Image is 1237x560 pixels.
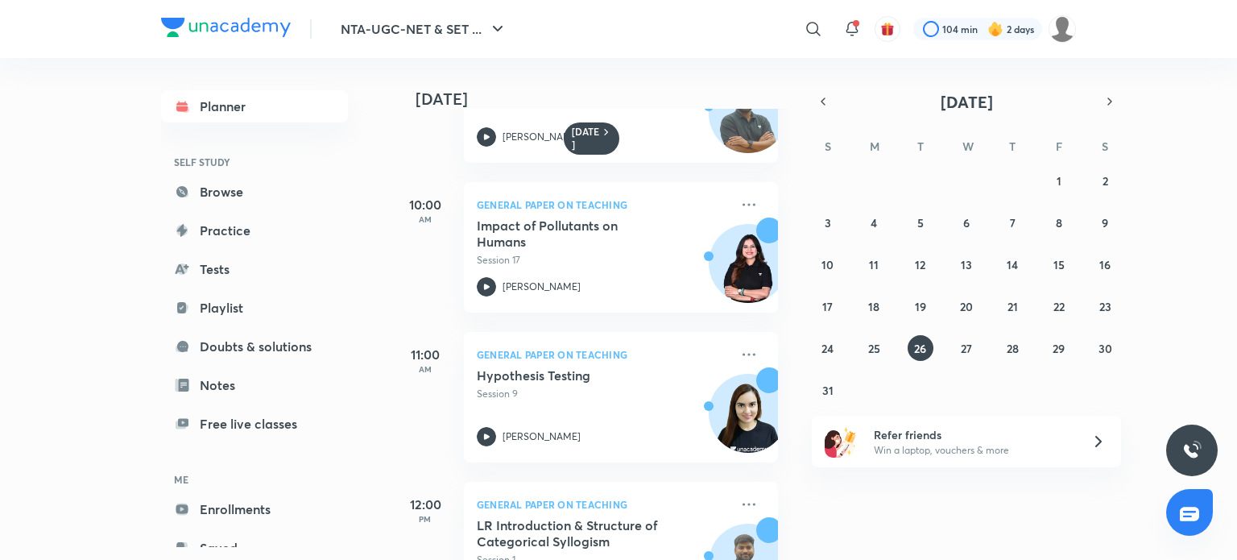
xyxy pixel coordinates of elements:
h6: SELF STUDY [161,148,348,176]
a: Planner [161,90,348,122]
p: General Paper on Teaching [477,195,730,214]
button: August 16, 2025 [1092,251,1118,277]
abbr: August 1, 2025 [1057,173,1061,189]
button: August 29, 2025 [1046,335,1072,361]
button: August 23, 2025 [1092,293,1118,319]
button: August 2, 2025 [1092,168,1118,193]
abbr: Friday [1056,139,1062,154]
p: Win a laptop, vouchers & more [874,443,1072,458]
img: SRITAMA CHATTERJEE [1049,15,1076,43]
abbr: August 21, 2025 [1007,299,1018,314]
button: August 25, 2025 [861,335,887,361]
a: Enrollments [161,493,348,525]
p: [PERSON_NAME] [503,429,581,444]
button: August 10, 2025 [815,251,841,277]
p: Session 17 [477,253,730,268]
a: Notes [161,369,348,401]
button: August 20, 2025 [954,293,979,319]
p: General Paper on Teaching [477,345,730,364]
button: August 19, 2025 [908,293,933,319]
abbr: Sunday [825,139,831,154]
button: August 7, 2025 [999,209,1025,235]
p: Session 9 [477,387,730,401]
abbr: August 30, 2025 [1098,341,1112,356]
abbr: August 29, 2025 [1053,341,1065,356]
abbr: August 22, 2025 [1053,299,1065,314]
a: Practice [161,214,348,247]
abbr: August 9, 2025 [1102,215,1108,230]
abbr: August 20, 2025 [960,299,973,314]
button: August 18, 2025 [861,293,887,319]
abbr: August 25, 2025 [868,341,880,356]
h5: Impact of Pollutants on Humans [477,218,677,250]
button: August 11, 2025 [861,251,887,277]
abbr: August 27, 2025 [961,341,972,356]
button: August 22, 2025 [1046,293,1072,319]
button: August 9, 2025 [1092,209,1118,235]
abbr: August 2, 2025 [1103,173,1108,189]
button: August 17, 2025 [815,293,841,319]
a: Doubts & solutions [161,330,348,363]
button: August 8, 2025 [1046,209,1072,235]
abbr: August 14, 2025 [1007,257,1018,272]
h6: Refer friends [874,426,1072,443]
abbr: August 15, 2025 [1053,257,1065,272]
abbr: August 5, 2025 [917,215,924,230]
button: August 26, 2025 [908,335,933,361]
abbr: August 18, 2025 [868,299,879,314]
button: August 14, 2025 [999,251,1025,277]
button: August 5, 2025 [908,209,933,235]
button: August 27, 2025 [954,335,979,361]
abbr: Wednesday [962,139,974,154]
h5: 12:00 [393,495,457,514]
button: August 12, 2025 [908,251,933,277]
abbr: August 7, 2025 [1010,215,1016,230]
button: August 4, 2025 [861,209,887,235]
button: August 31, 2025 [815,377,841,403]
abbr: Thursday [1009,139,1016,154]
button: August 21, 2025 [999,293,1025,319]
h5: LR Introduction & Structure of Categorical Syllogism [477,517,677,550]
abbr: August 12, 2025 [915,257,925,272]
p: [PERSON_NAME] [503,130,581,144]
button: August 13, 2025 [954,251,979,277]
abbr: August 16, 2025 [1099,257,1111,272]
a: Free live classes [161,408,348,440]
img: ttu [1182,441,1202,460]
a: Playlist [161,292,348,324]
abbr: August 3, 2025 [825,215,831,230]
abbr: August 23, 2025 [1099,299,1111,314]
abbr: August 26, 2025 [914,341,926,356]
img: Avatar [710,233,787,310]
img: referral [825,425,857,458]
abbr: August 28, 2025 [1007,341,1019,356]
h5: 10:00 [393,195,457,214]
button: August 24, 2025 [815,335,841,361]
a: Company Logo [161,18,291,41]
p: AM [393,364,457,374]
p: General Paper on Teaching [477,495,730,514]
img: Company Logo [161,18,291,37]
button: NTA-UGC-NET & SET ... [331,13,517,45]
h6: [DATE] [572,126,600,151]
button: August 3, 2025 [815,209,841,235]
a: Browse [161,176,348,208]
button: August 30, 2025 [1092,335,1118,361]
img: Avatar [710,83,787,160]
button: August 6, 2025 [954,209,979,235]
img: avatar [880,22,895,36]
abbr: August 6, 2025 [963,215,970,230]
abbr: Saturday [1102,139,1108,154]
a: Tests [161,253,348,285]
button: August 15, 2025 [1046,251,1072,277]
p: AM [393,214,457,224]
button: avatar [875,16,900,42]
h5: 11:00 [393,345,457,364]
p: PM [393,514,457,524]
abbr: August 19, 2025 [915,299,926,314]
button: August 1, 2025 [1046,168,1072,193]
abbr: Monday [870,139,879,154]
span: [DATE] [941,91,993,113]
abbr: August 17, 2025 [822,299,833,314]
abbr: August 4, 2025 [871,215,877,230]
